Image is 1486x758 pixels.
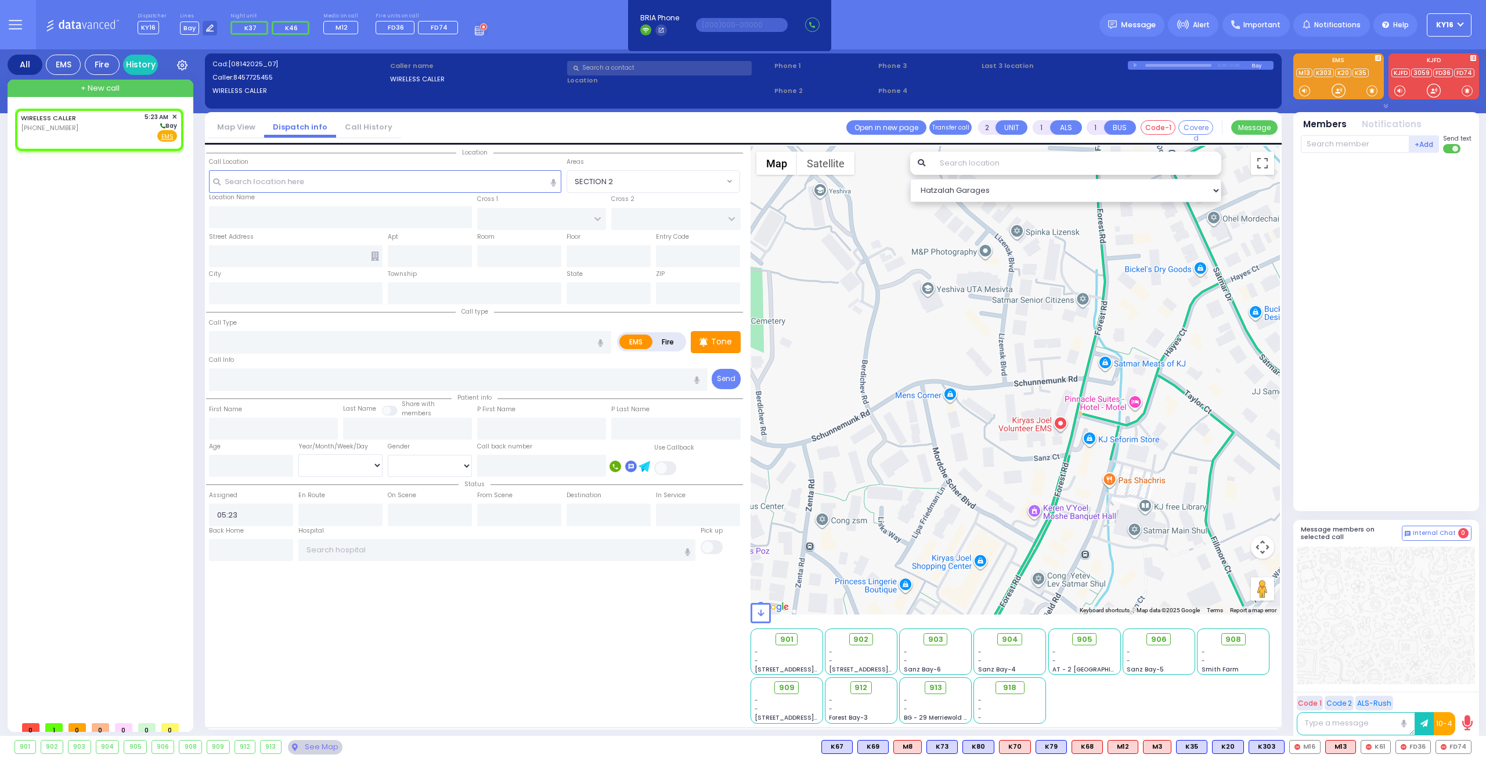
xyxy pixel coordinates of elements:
button: Covered [1178,120,1213,135]
div: See map [288,740,342,755]
a: Dispatch info [264,121,336,132]
span: [STREET_ADDRESS][PERSON_NAME] [755,665,864,674]
span: - [904,648,907,656]
label: ZIP [656,270,665,279]
div: 913 [261,741,281,753]
span: BG - 29 Merriewold S. [904,713,969,722]
label: Assigned [209,491,237,500]
div: M16 [1289,740,1321,754]
label: Pick up [701,526,723,536]
img: comment-alt.png [1405,531,1411,537]
span: K46 [285,23,298,33]
button: Code 1 [1297,696,1323,710]
div: K69 [857,740,889,754]
div: ALS KJ [893,740,922,754]
span: members [402,409,431,418]
span: - [1127,656,1130,665]
a: KJFD [1391,69,1410,77]
span: - [755,656,758,665]
label: Use Callback [654,443,694,452]
span: 0 [138,723,156,732]
span: Patient info [452,393,497,402]
span: 8457725455 [233,73,273,82]
div: Fire [85,55,120,75]
span: - [978,648,982,656]
a: WIRELESS CALLER [21,113,76,123]
button: Code 2 [1325,696,1354,710]
span: Sanz Bay-5 [1127,665,1164,674]
label: Caller name [390,61,564,71]
label: Turn off text [1443,143,1462,155]
span: 0 [92,723,109,732]
span: - [829,696,832,705]
label: Dispatcher [138,13,167,20]
img: red-radio-icon.svg [1366,744,1372,750]
img: red-radio-icon.svg [1401,744,1406,750]
button: ALS [1050,120,1082,135]
div: FD74 [1435,740,1471,754]
input: Search location here [209,170,562,192]
label: Lines [180,13,218,20]
a: Call History [336,121,401,132]
span: 904 [1002,634,1018,645]
span: Sanz Bay-4 [978,665,1016,674]
span: SECTION 2 [567,170,740,192]
div: BLS [1249,740,1285,754]
label: Hospital [298,526,324,536]
div: M3 [1143,740,1171,754]
label: Street Address [209,232,254,242]
label: Room [477,232,495,242]
button: Drag Pegman onto the map to open Street View [1251,577,1274,601]
div: ALS [1072,740,1103,754]
span: Important [1243,20,1281,30]
span: 918 [1003,682,1016,694]
button: 10-4 [1434,712,1455,735]
span: 0 [22,723,39,732]
button: UNIT [996,120,1027,135]
span: - [904,705,907,713]
label: P First Name [477,405,515,414]
span: 909 [779,682,795,694]
span: Smith Farm [1202,665,1239,674]
button: Map camera controls [1251,536,1274,559]
span: [PHONE_NUMBER] [21,123,78,132]
div: M13 [1325,740,1356,754]
input: Search member [1301,135,1409,153]
span: Help [1393,20,1409,30]
span: Phone 4 [878,86,978,96]
span: - [1052,656,1056,665]
span: - [1202,656,1205,665]
input: Search hospital [298,539,696,561]
span: Phone 2 [774,86,874,96]
label: City [209,270,221,279]
div: ALS [1108,740,1138,754]
label: Call Type [209,318,237,328]
label: WIRELESS CALLER [390,74,564,84]
label: Gender [388,442,410,451]
span: FD74 [431,23,448,32]
small: Share with [402,400,435,408]
div: 903 [68,741,91,753]
label: Call Info [209,355,234,365]
div: 905 [124,741,146,753]
div: K35 [1176,740,1207,754]
span: - [829,656,832,665]
label: Back Home [209,526,244,536]
img: red-radio-icon.svg [1441,744,1447,750]
label: On Scene [388,491,416,500]
div: BLS [1036,740,1067,754]
span: 1 [45,723,63,732]
a: Map View [208,121,264,132]
div: FD36 [1395,740,1431,754]
button: Toggle fullscreen view [1251,152,1274,175]
span: Notifications [1314,20,1361,30]
u: EMS [161,132,174,141]
button: +Add [1409,135,1440,153]
img: message.svg [1108,20,1117,29]
span: - [1202,648,1205,656]
div: 912 [235,741,255,753]
button: Transfer call [929,120,972,135]
label: Location Name [209,193,255,202]
input: Search location [932,152,1222,175]
span: KY16 [1436,20,1453,30]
